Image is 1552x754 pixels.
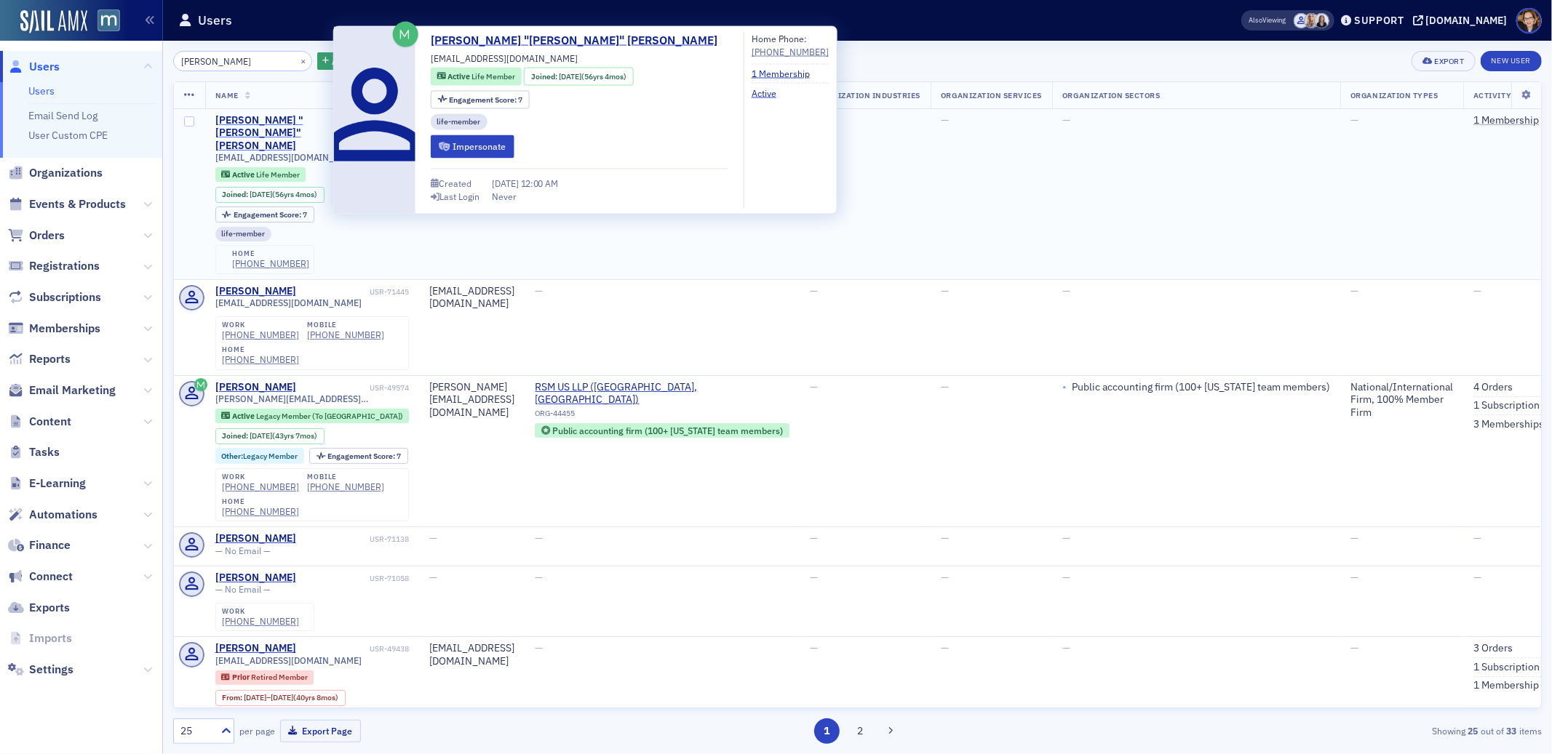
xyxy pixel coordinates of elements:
div: [PERSON_NAME] [215,532,296,545]
a: [PHONE_NUMBER] [752,45,829,58]
a: [PHONE_NUMBER] [307,329,384,340]
button: 1 [814,718,840,744]
a: Email Marketing [8,382,116,398]
div: National/International Firm, 100% Member Firm [1350,381,1453,420]
a: [PERSON_NAME] [215,571,296,585]
div: Never [492,190,517,203]
span: Connect [29,569,73,585]
div: Also [1249,15,1263,25]
div: [PHONE_NUMBER] [222,481,299,492]
span: — [1473,571,1481,584]
a: [PHONE_NUMBER] [222,329,299,340]
span: — [941,284,949,297]
span: Name [215,90,239,100]
a: Active Legacy Member (To [GEOGRAPHIC_DATA]) [221,411,402,420]
a: Users [28,84,55,97]
span: Add Filter [332,55,370,68]
span: Active [232,169,256,180]
button: Export Page [280,720,361,742]
span: RSM US LLP (Baltimore, MD) [535,381,789,406]
div: life-member [215,227,272,241]
div: Joined: 1969-03-20 00:00:00 [524,68,633,86]
a: Subscriptions [8,289,101,305]
div: USR-71445 [298,287,409,297]
div: [EMAIL_ADDRESS][DOMAIN_NAME] [429,285,514,310]
div: From: 1977-10-17 00:00:00 [215,690,346,706]
div: [PERSON_NAME] [215,285,296,298]
a: Connect [8,569,73,585]
span: Organization Industries [810,90,920,100]
a: 1 Subscription [1473,661,1540,674]
span: Engagement Score : [449,94,518,104]
a: Active Life Member [221,169,299,179]
span: Events & Products [29,196,126,212]
span: [DATE] [250,189,272,199]
label: per page [239,724,275,737]
span: Life Member [471,71,515,81]
span: — [535,571,543,584]
span: Joined : [222,190,250,199]
span: — [941,641,949,654]
div: [EMAIL_ADDRESS][DOMAIN_NAME] [429,642,514,667]
span: Organization Services [941,90,1042,100]
span: [DATE] [492,177,521,189]
span: Active [447,71,471,81]
span: Viewing [1249,15,1286,25]
span: Prior [232,672,251,682]
span: — [535,532,543,545]
span: Settings [29,662,73,678]
div: [PERSON_NAME] [215,381,296,394]
span: Other : [221,451,243,461]
span: [DATE] [244,692,266,702]
span: Engagement Score : [234,209,303,220]
a: Email Send Log [28,109,98,122]
div: Other: [215,448,305,464]
span: — [1062,284,1070,297]
span: — [1350,571,1358,584]
a: New User [1481,51,1542,71]
span: — No Email — [215,584,271,595]
button: × [297,54,310,67]
span: Legacy Member (To [GEOGRAPHIC_DATA]) [256,411,403,421]
a: [PERSON_NAME] "[PERSON_NAME]" [PERSON_NAME] [431,32,728,49]
div: Export [1435,57,1465,65]
a: User Custom CPE [28,129,108,142]
a: 1 Subscription [1473,399,1540,412]
span: — [810,641,818,654]
span: Joined : [222,431,250,441]
span: 12:00 AM [521,177,558,189]
input: Search… [173,51,312,71]
span: — [810,532,818,545]
span: — [941,571,949,584]
div: USR-49438 [298,644,409,654]
strong: 25 [1465,724,1481,737]
a: Events & Products [8,196,126,212]
a: 1 Membership [1473,114,1539,127]
div: Showing out of items [1096,724,1542,737]
div: (56yrs 4mos) [559,71,626,82]
div: 7 [328,452,402,460]
span: Users [29,59,60,75]
span: Organization Types [1350,90,1438,100]
button: 2 [848,718,873,744]
div: [PHONE_NUMBER] [232,258,309,269]
div: work [222,473,299,481]
a: Memberships [8,321,100,337]
div: Public accounting firm (100+ Maryland team members) [535,423,789,437]
span: E-Learning [29,476,86,492]
span: Activity [1473,90,1511,100]
a: E-Learning [8,476,86,492]
a: 4 Orders [1473,381,1513,394]
div: 25 [180,723,212,739]
span: — [1350,113,1358,127]
span: Exports [29,600,70,616]
div: 7 [234,211,307,219]
a: [PERSON_NAME] [215,642,296,655]
span: — [429,532,437,545]
span: [EMAIL_ADDRESS][DOMAIN_NAME] [215,655,362,666]
span: Organizations [29,165,103,181]
a: 3 Memberships [1473,418,1544,431]
a: Orders [8,228,65,244]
